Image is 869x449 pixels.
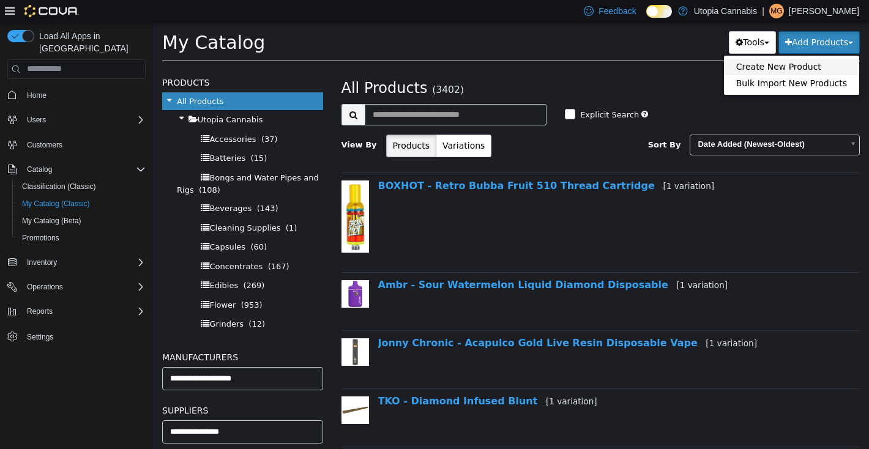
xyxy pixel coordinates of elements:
[22,328,146,344] span: Settings
[571,36,706,53] a: Create New Product
[7,81,146,377] nav: Complex example
[22,87,146,103] span: Home
[17,231,64,245] a: Promotions
[283,112,338,135] button: Variations
[90,258,111,267] span: (269)
[599,5,636,17] span: Feedback
[576,9,623,31] button: Tools
[27,91,47,100] span: Home
[9,327,170,342] h5: Manufacturers
[56,112,103,121] span: Accessories
[22,182,96,191] span: Classification (Classic)
[2,303,151,320] button: Reports
[22,137,146,152] span: Customers
[12,178,151,195] button: Classification (Classic)
[424,86,486,98] label: Explicit Search
[537,113,690,132] span: Date Added (Newest-Oldest)
[22,162,146,177] span: Catalog
[17,179,146,194] span: Classification (Classic)
[22,280,68,294] button: Operations
[17,179,101,194] a: Classification (Classic)
[108,112,125,121] span: (37)
[115,239,136,248] span: (167)
[789,4,859,18] p: [PERSON_NAME]
[24,74,70,83] span: All Products
[22,88,51,103] a: Home
[27,115,46,125] span: Users
[17,213,86,228] a: My Catalog (Beta)
[24,150,166,172] span: Bongs and Water Pipes and Rigs
[2,278,151,295] button: Operations
[769,4,784,18] div: Madison Goldstein
[12,195,151,212] button: My Catalog (Classic)
[510,158,561,168] small: [1 variation]
[133,201,144,210] span: (1)
[22,113,51,127] button: Users
[95,297,112,306] span: (12)
[22,304,146,319] span: Reports
[233,112,283,135] button: Products
[22,255,146,270] span: Inventory
[225,373,444,384] a: TKO - Diamond Infused Blunt[1 variation]
[225,314,605,326] a: Jonny Chronic - Acapulco Gold Live Resin Disposable Vape[1 variation]
[9,9,112,31] span: My Catalog
[22,280,146,294] span: Operations
[279,62,311,73] small: (3402)
[56,297,91,306] span: Grinders
[88,278,110,287] span: (953)
[188,316,216,343] img: 150
[9,380,170,395] h5: Suppliers
[694,4,758,18] p: Utopia Cannabis
[27,282,63,292] span: Operations
[12,229,151,247] button: Promotions
[104,181,125,190] span: (143)
[2,136,151,154] button: Customers
[188,117,224,127] span: View By
[188,57,275,74] span: All Products
[56,258,85,267] span: Edibles
[762,4,764,18] p: |
[56,131,92,140] span: Batteries
[22,113,146,127] span: Users
[523,258,575,267] small: [1 variation]
[571,53,706,69] a: Bulk Import New Products
[46,163,67,172] span: (108)
[225,157,562,169] a: BOXHOT - Retro Bubba Fruit 510 Thread Cartridge[1 variation]
[537,112,707,133] a: Date Added (Newest-Oldest)
[770,4,782,18] span: MG
[97,220,114,229] span: (60)
[12,212,151,229] button: My Catalog (Beta)
[2,86,151,104] button: Home
[17,196,146,211] span: My Catalog (Classic)
[27,332,53,342] span: Settings
[22,233,59,243] span: Promotions
[2,111,151,128] button: Users
[98,131,114,140] span: (15)
[27,165,52,174] span: Catalog
[225,256,575,268] a: Ambr - Sour Watermelon Liquid Diamond Disposable[1 variation]
[27,306,53,316] span: Reports
[553,316,604,325] small: [1 variation]
[646,5,672,18] input: Dark Mode
[22,216,81,226] span: My Catalog (Beta)
[17,231,146,245] span: Promotions
[24,5,79,17] img: Cova
[188,158,216,230] img: 150
[27,140,62,150] span: Customers
[56,239,110,248] span: Concentrates
[17,213,146,228] span: My Catalog (Beta)
[22,138,67,152] a: Customers
[56,181,99,190] span: Beverages
[34,30,146,54] span: Load All Apps in [GEOGRAPHIC_DATA]
[22,255,62,270] button: Inventory
[22,199,90,209] span: My Catalog (Classic)
[45,92,110,102] span: Utopia Cannabis
[17,196,95,211] a: My Catalog (Classic)
[56,201,127,210] span: Cleaning Supplies
[22,330,58,344] a: Settings
[625,9,707,31] button: Add Products
[56,220,92,229] span: Capsules
[393,374,444,384] small: [1 variation]
[9,53,170,67] h5: Products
